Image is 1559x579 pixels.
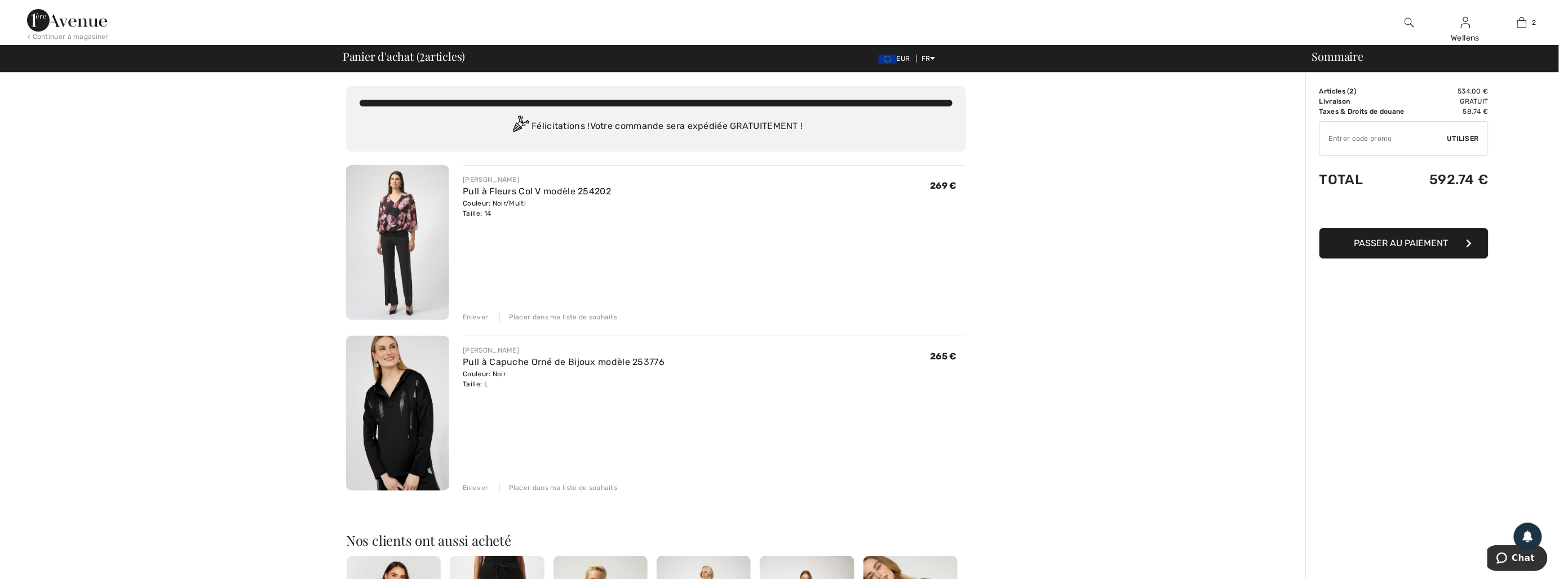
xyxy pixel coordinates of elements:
[1533,17,1536,28] span: 2
[1487,545,1548,573] iframe: Ouvre un widget dans lequel vous pouvez chatter avec l’un de nos agents
[1319,96,1419,106] td: Livraison
[419,48,425,63] span: 2
[922,55,936,63] span: FR
[346,165,449,320] img: Pull à Fleurs Col V modèle 254202
[1319,106,1419,117] td: Taxes & Droits de douane
[346,336,449,491] img: Pull à Capuche Orné de Bijoux modèle 253776
[27,9,107,32] img: 1ère Avenue
[1438,32,1493,44] div: Wellens
[1419,161,1489,199] td: 592.74 €
[1354,238,1449,248] span: Passer au paiement
[463,357,665,367] a: Pull à Capuche Orné de Bijoux modèle 253776
[1447,133,1479,144] span: Utiliser
[1319,161,1419,199] td: Total
[463,175,611,185] div: [PERSON_NAME]
[931,180,958,191] span: 269 €
[1299,51,1552,62] div: Sommaire
[1405,16,1414,29] img: recherche
[1319,228,1489,259] button: Passer au paiement
[879,55,915,63] span: EUR
[1517,16,1527,29] img: Mon panier
[1350,87,1354,95] span: 2
[1319,86,1419,96] td: Articles ( )
[1419,106,1489,117] td: 58.74 €
[463,186,611,197] a: Pull à Fleurs Col V modèle 254202
[879,55,897,64] img: Euro
[463,312,488,322] div: Enlever
[1319,199,1489,224] iframe: PayPal
[463,483,488,493] div: Enlever
[509,115,532,138] img: Congratulation2.svg
[360,115,953,138] div: Félicitations ! Votre commande sera expédiée GRATUITEMENT !
[346,533,966,547] h2: Nos clients ont aussi acheté
[1419,96,1489,106] td: Gratuit
[1419,86,1489,96] td: 534.00 €
[499,312,618,322] div: Placer dans ma liste de souhaits
[463,369,665,389] div: Couleur: Noir Taille: L
[1320,122,1447,155] input: Code promo
[343,51,465,62] span: Panier d'achat ( articles)
[499,483,618,493] div: Placer dans ma liste de souhaits
[463,198,611,219] div: Couleur: Noir/Multi Taille: 14
[27,32,109,42] div: < Continuer à magasiner
[1461,17,1471,28] a: Se connecter
[1461,16,1471,29] img: Mes infos
[931,351,958,362] span: 265 €
[1494,16,1549,29] a: 2
[463,345,665,355] div: [PERSON_NAME]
